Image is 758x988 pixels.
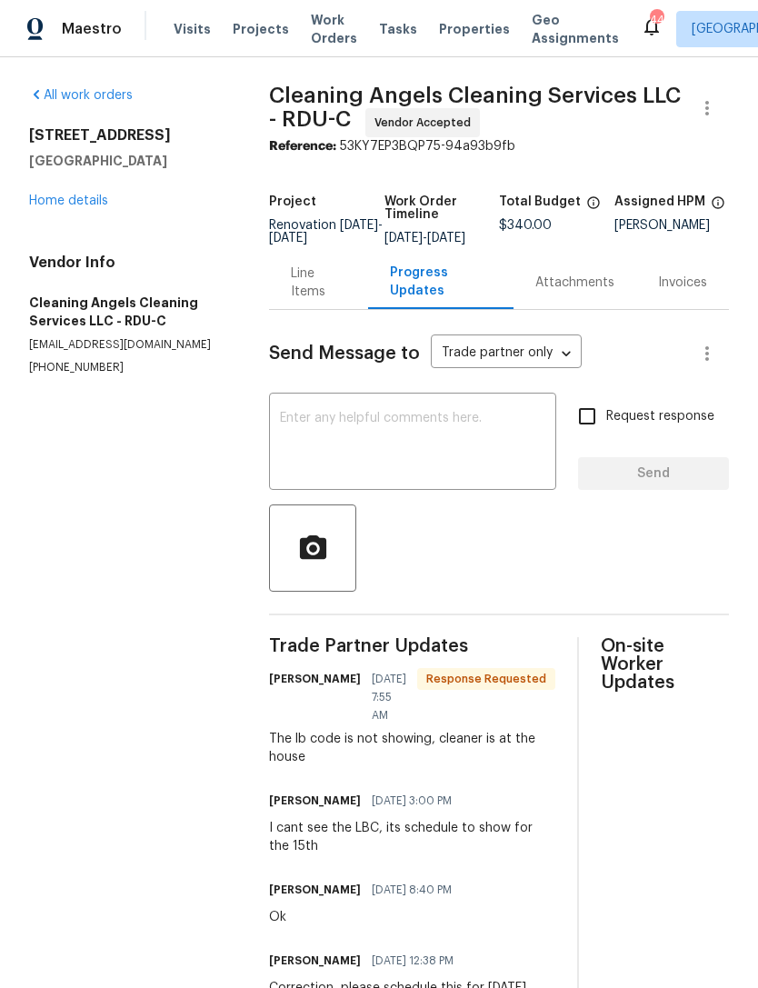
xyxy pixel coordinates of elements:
h6: [PERSON_NAME] [269,670,361,688]
span: [DATE] 3:00 PM [372,792,452,810]
span: Visits [174,20,211,38]
span: [DATE] 8:40 PM [372,881,452,899]
div: Trade partner only [431,339,582,369]
span: Work Orders [311,11,357,47]
span: Cleaning Angels Cleaning Services LLC - RDU-C [269,85,681,130]
h5: Cleaning Angels Cleaning Services LLC - RDU-C [29,294,225,330]
span: Response Requested [419,670,554,688]
h6: [PERSON_NAME] [269,952,361,970]
a: All work orders [29,89,133,102]
div: 44 [650,11,663,29]
span: Geo Assignments [532,11,619,47]
h5: Assigned HPM [614,195,705,208]
span: [DATE] [340,219,378,232]
div: Progress Updates [390,264,493,300]
span: [DATE] [269,232,307,245]
span: [DATE] [384,232,423,245]
span: - [384,232,465,245]
p: [EMAIL_ADDRESS][DOMAIN_NAME] [29,337,225,353]
span: Properties [439,20,510,38]
span: [DATE] [427,232,465,245]
h5: Project [269,195,316,208]
b: Reference: [269,140,336,153]
div: 53KY7EP3BQP75-94a93b9fb [269,137,729,155]
div: [PERSON_NAME] [614,219,729,232]
span: - [269,219,383,245]
h6: [PERSON_NAME] [269,792,361,810]
h6: [PERSON_NAME] [269,881,361,899]
span: Trade Partner Updates [269,637,555,655]
span: [DATE] 7:55 AM [372,670,406,724]
div: Invoices [658,274,707,292]
span: Renovation [269,219,383,245]
span: $340.00 [499,219,552,232]
span: Projects [233,20,289,38]
h2: [STREET_ADDRESS] [29,126,225,145]
div: I cant see the LBC, its schedule to show for the 15th [269,819,555,855]
span: The total cost of line items that have been proposed by Opendoor. This sum includes line items th... [586,195,601,219]
h5: Work Order Timeline [384,195,499,221]
div: The lb code is not showing, cleaner is at the house [269,730,555,766]
span: The hpm assigned to this work order. [711,195,725,219]
div: Attachments [535,274,614,292]
span: On-site Worker Updates [601,637,729,692]
span: Send Message to [269,344,420,363]
div: Ok [269,908,463,926]
span: Maestro [62,20,122,38]
h5: [GEOGRAPHIC_DATA] [29,152,225,170]
p: [PHONE_NUMBER] [29,360,225,375]
a: Home details [29,195,108,207]
span: Tasks [379,23,417,35]
span: Vendor Accepted [374,114,478,132]
h4: Vendor Info [29,254,225,272]
h5: Total Budget [499,195,581,208]
span: Request response [606,407,714,426]
span: [DATE] 12:38 PM [372,952,454,970]
div: Line Items [291,264,345,301]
